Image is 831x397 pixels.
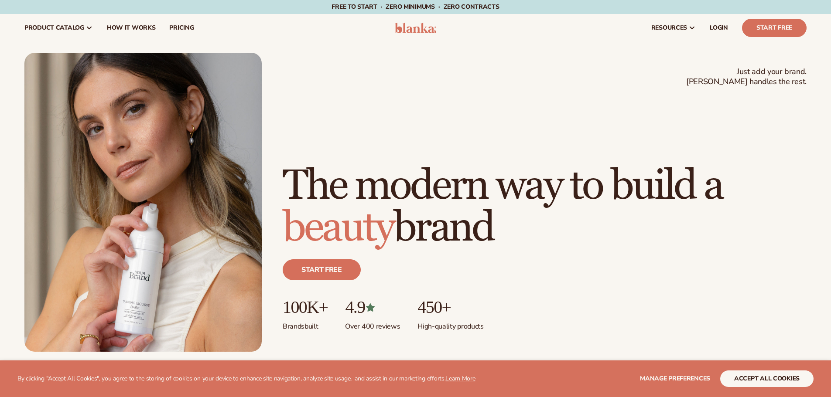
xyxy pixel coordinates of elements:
[332,3,499,11] span: Free to start · ZERO minimums · ZERO contracts
[640,374,710,383] span: Manage preferences
[283,165,807,249] h1: The modern way to build a brand
[17,14,100,42] a: product catalog
[345,317,400,331] p: Over 400 reviews
[100,14,163,42] a: How It Works
[283,298,328,317] p: 100K+
[17,375,475,383] p: By clicking "Accept All Cookies", you agree to the storing of cookies on your device to enhance s...
[703,14,735,42] a: LOGIN
[283,317,328,331] p: Brands built
[742,19,807,37] a: Start Free
[107,24,156,31] span: How It Works
[417,317,483,331] p: High-quality products
[686,67,807,87] span: Just add your brand. [PERSON_NAME] handles the rest.
[417,298,483,317] p: 450+
[395,23,436,33] img: logo
[283,202,393,253] span: beauty
[162,14,201,42] a: pricing
[445,374,475,383] a: Learn More
[345,298,400,317] p: 4.9
[24,53,262,352] img: Female holding tanning mousse.
[720,370,814,387] button: accept all cookies
[169,24,194,31] span: pricing
[24,24,84,31] span: product catalog
[640,370,710,387] button: Manage preferences
[283,259,361,280] a: Start free
[644,14,703,42] a: resources
[651,24,687,31] span: resources
[710,24,728,31] span: LOGIN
